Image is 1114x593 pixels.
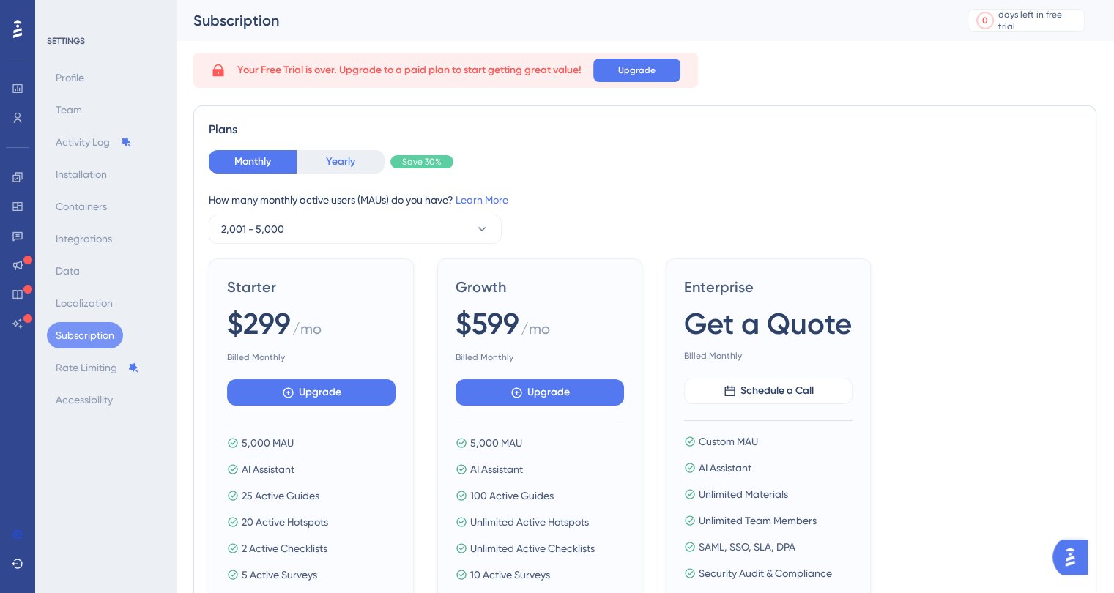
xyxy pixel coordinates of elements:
span: AI Assistant [242,460,294,478]
span: Schedule a Call [740,382,814,400]
div: Plans [209,121,1081,138]
span: SAML, SSO, SLA, DPA [699,538,795,556]
span: Enterprise [684,277,853,297]
button: Profile [47,64,93,91]
span: Unlimited Materials [699,485,788,503]
span: 10 Active Surveys [470,566,550,583]
span: 2,001 - 5,000 [221,220,284,238]
span: / mo [521,318,550,346]
iframe: UserGuiding AI Assistant Launcher [1052,535,1096,579]
button: Monthly [209,150,297,174]
div: How many monthly active users (MAUs) do you have? [209,191,1081,209]
span: Unlimited Active Hotspots [470,513,589,531]
span: / mo [292,318,322,346]
button: Installation [47,161,116,187]
span: Billed Monthly [456,351,624,363]
button: Localization [47,290,122,316]
button: Upgrade [456,379,624,406]
span: Save 30% [402,156,442,168]
div: days left in free trial [998,9,1080,32]
span: AI Assistant [699,459,751,477]
div: Subscription [193,10,931,31]
span: Upgrade [618,64,656,76]
span: Starter [227,277,396,297]
span: 5,000 MAU [242,434,294,452]
span: 25 Active Guides [242,487,319,504]
span: $599 [456,303,519,344]
a: Learn More [456,194,508,206]
span: AI Assistant [470,460,523,478]
span: $299 [227,303,291,344]
span: 5,000 MAU [470,434,522,452]
button: 2,001 - 5,000 [209,215,502,244]
div: 0 [982,15,988,26]
button: Activity Log [47,129,141,155]
button: Team [47,97,91,123]
button: Yearly [297,150,385,174]
span: Custom MAU [699,433,758,450]
span: Unlimited Team Members [699,512,817,529]
span: 20 Active Hotspots [242,513,328,531]
span: Growth [456,277,624,297]
span: Billed Monthly [684,350,853,362]
span: Billed Monthly [227,351,396,363]
span: Upgrade [527,384,570,401]
button: Data [47,258,89,284]
span: Upgrade [299,384,341,401]
button: Upgrade [593,59,680,82]
span: Your Free Trial is over. Upgrade to a paid plan to start getting great value! [237,61,582,79]
span: 5 Active Surveys [242,566,317,583]
button: Rate Limiting [47,354,148,381]
button: Subscription [47,322,123,348]
span: Security Audit & Compliance [699,564,832,582]
span: Get a Quote [684,303,852,344]
button: Integrations [47,225,121,252]
button: Schedule a Call [684,378,853,404]
div: SETTINGS [47,35,166,47]
button: Accessibility [47,387,122,413]
span: 100 Active Guides [470,487,554,504]
span: 2 Active Checklists [242,540,327,557]
button: Containers [47,193,116,220]
button: Upgrade [227,379,396,406]
span: Unlimited Active Checklists [470,540,595,557]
